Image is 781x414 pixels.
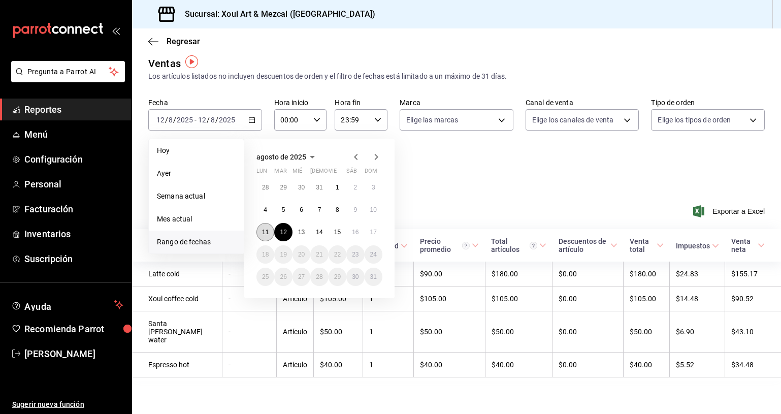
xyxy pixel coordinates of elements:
abbr: 14 de agosto de 2025 [316,229,322,236]
button: 10 de agosto de 2025 [365,201,382,219]
span: Impuestos [676,242,719,250]
button: 6 de agosto de 2025 [292,201,310,219]
button: Regresar [148,37,200,46]
span: Suscripción [24,252,123,266]
td: $40.00 [314,353,363,377]
button: 8 de agosto de 2025 [329,201,346,219]
td: 1 [363,286,414,311]
abbr: miércoles [292,168,302,178]
abbr: 26 de agosto de 2025 [280,273,286,280]
td: Santa [PERSON_NAME] water [132,311,222,353]
span: Facturación [24,202,123,216]
td: $0.00 [552,286,624,311]
abbr: 1 de agosto de 2025 [336,184,339,191]
span: / [207,116,210,124]
span: Venta neta [731,237,765,253]
label: Hora inicio [274,99,327,106]
img: Tooltip marker [185,55,198,68]
td: $50.00 [624,311,670,353]
span: Elige los canales de venta [532,115,613,125]
abbr: 10 de agosto de 2025 [370,206,377,213]
span: Inventarios [24,227,123,241]
abbr: 3 de agosto de 2025 [372,184,375,191]
abbr: 19 de agosto de 2025 [280,251,286,258]
abbr: 20 de agosto de 2025 [298,251,305,258]
div: Total artículos [491,237,537,253]
span: Elige los tipos de orden [658,115,731,125]
td: 1 [363,353,414,377]
input: -- [168,116,173,124]
button: 30 de agosto de 2025 [346,268,364,286]
svg: Precio promedio = Total artículos / cantidad [462,242,470,249]
abbr: 29 de julio de 2025 [280,184,286,191]
td: Artículo [277,286,314,311]
button: Exportar a Excel [695,205,765,217]
button: 16 de agosto de 2025 [346,223,364,241]
abbr: 24 de agosto de 2025 [370,251,377,258]
span: / [173,116,176,124]
abbr: 22 de agosto de 2025 [334,251,341,258]
td: $24.83 [670,262,725,286]
span: agosto de 2025 [256,153,306,161]
button: 7 de agosto de 2025 [310,201,328,219]
td: $5.52 [670,353,725,377]
abbr: lunes [256,168,267,178]
td: $105.00 [624,286,670,311]
td: $90.00 [414,262,485,286]
abbr: martes [274,168,286,178]
label: Canal de venta [526,99,639,106]
abbr: 25 de agosto de 2025 [262,273,269,280]
button: 12 de agosto de 2025 [274,223,292,241]
span: Elige las marcas [406,115,458,125]
abbr: 12 de agosto de 2025 [280,229,286,236]
button: Pregunta a Parrot AI [11,61,125,82]
td: $34.48 [725,353,781,377]
span: [PERSON_NAME] [24,347,123,361]
abbr: 9 de agosto de 2025 [353,206,357,213]
div: Descuentos de artículo [559,237,608,253]
span: Semana actual [157,191,236,202]
label: Tipo de orden [651,99,765,106]
button: 28 de agosto de 2025 [310,268,328,286]
td: $40.00 [624,353,670,377]
input: -- [156,116,165,124]
abbr: 28 de julio de 2025 [262,184,269,191]
abbr: 17 de agosto de 2025 [370,229,377,236]
abbr: 11 de agosto de 2025 [262,229,269,236]
td: $50.00 [485,311,552,353]
input: -- [210,116,215,124]
button: 15 de agosto de 2025 [329,223,346,241]
span: Reportes [24,103,123,116]
span: Ayuda [24,299,110,311]
button: 20 de agosto de 2025 [292,245,310,264]
td: $105.00 [314,286,363,311]
button: 5 de agosto de 2025 [274,201,292,219]
td: $14.48 [670,286,725,311]
button: open_drawer_menu [112,26,120,35]
td: $40.00 [485,353,552,377]
abbr: 18 de agosto de 2025 [262,251,269,258]
button: 13 de agosto de 2025 [292,223,310,241]
span: Mes actual [157,214,236,225]
abbr: 28 de agosto de 2025 [316,273,322,280]
td: $50.00 [414,311,485,353]
abbr: viernes [329,168,337,178]
span: Configuración [24,152,123,166]
td: Espresso hot [132,353,222,377]
td: - [222,353,277,377]
td: - [222,262,277,286]
button: 29 de agosto de 2025 [329,268,346,286]
label: Hora fin [335,99,387,106]
button: agosto de 2025 [256,151,318,163]
td: $105.00 [414,286,485,311]
span: / [215,116,218,124]
button: 2 de agosto de 2025 [346,178,364,197]
td: Xoul coffee cold [132,286,222,311]
td: Artículo [277,353,314,377]
svg: El total artículos considera cambios de precios en los artículos así como costos adicionales por ... [530,242,537,249]
button: 31 de julio de 2025 [310,178,328,197]
button: 31 de agosto de 2025 [365,268,382,286]
abbr: 5 de agosto de 2025 [282,206,285,213]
